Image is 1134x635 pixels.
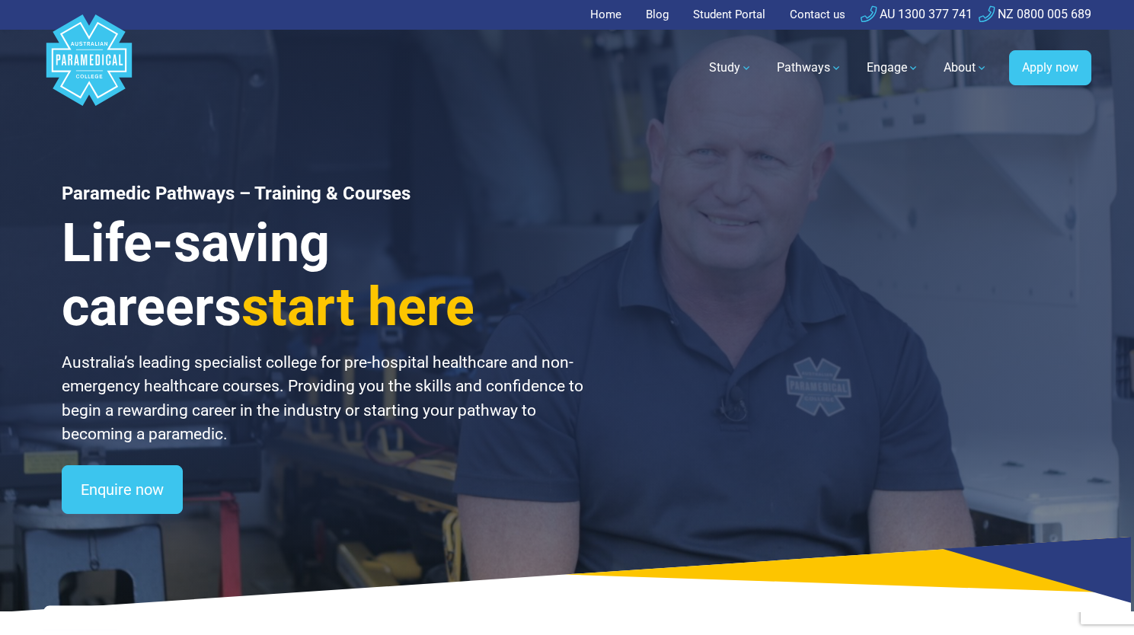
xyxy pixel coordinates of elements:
[43,30,135,107] a: Australian Paramedical College
[62,183,586,205] h1: Paramedic Pathways – Training & Courses
[62,211,586,339] h3: Life-saving careers
[934,46,997,89] a: About
[768,46,851,89] a: Pathways
[62,351,586,447] p: Australia’s leading specialist college for pre-hospital healthcare and non-emergency healthcare c...
[858,46,928,89] a: Engage
[241,276,474,338] span: start here
[1009,50,1091,85] a: Apply now
[700,46,762,89] a: Study
[861,7,973,21] a: AU 1300 377 741
[62,465,183,514] a: Enquire now
[979,7,1091,21] a: NZ 0800 005 689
